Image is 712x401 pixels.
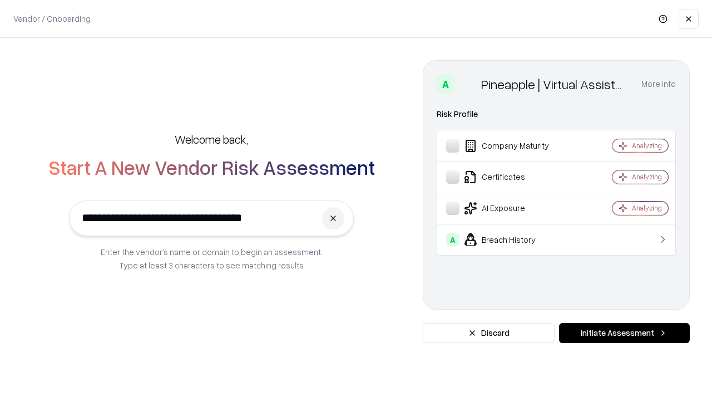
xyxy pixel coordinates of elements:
[446,170,579,184] div: Certificates
[437,107,676,121] div: Risk Profile
[446,233,459,246] div: A
[423,323,555,343] button: Discard
[446,139,579,153] div: Company Maturity
[175,131,248,147] h5: Welcome back,
[446,233,579,246] div: Breach History
[446,202,579,215] div: AI Exposure
[13,13,91,25] p: Vendor / Onboarding
[481,75,628,93] div: Pineapple | Virtual Assistant Agency
[632,203,662,213] div: Analyzing
[459,75,477,93] img: Pineapple | Virtual Assistant Agency
[632,172,662,182] div: Analyzing
[101,245,323,272] p: Enter the vendor’s name or domain to begin an assessment. Type at least 3 characters to see match...
[632,141,662,150] div: Analyzing
[48,156,375,178] h2: Start A New Vendor Risk Assessment
[437,75,454,93] div: A
[641,74,676,94] button: More info
[559,323,690,343] button: Initiate Assessment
